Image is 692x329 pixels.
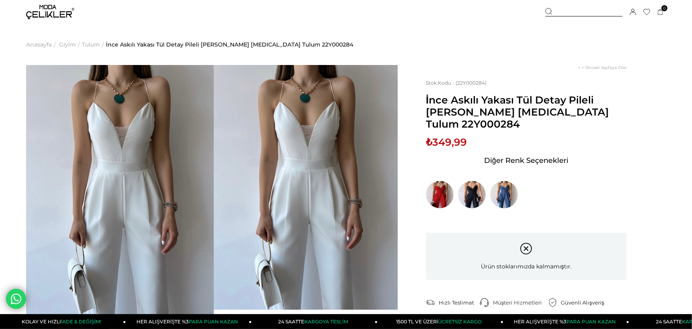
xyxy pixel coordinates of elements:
span: ₺349,99 [426,136,467,148]
a: 1500 TL VE ÜZERİÜCRETSİZ KARGO [378,314,504,329]
span: İnce Askılı Yakası Tül Detay Pileli [PERSON_NAME] [MEDICAL_DATA] Tulum 22Y000284 [426,94,627,130]
a: Anasayfa [26,24,52,65]
span: Diğer Renk Seçenekleri [484,154,568,167]
a: 0 [657,9,664,15]
img: logo [26,5,74,19]
li: > [82,24,106,65]
img: İnce Askılı Yakası Tül Detay Pileli Saul Kadın Kırmızı Tulum 22Y000284 [426,181,454,209]
img: shipping.png [426,298,435,307]
span: PARA PUAN KAZAN [566,319,616,325]
a: Tulum [82,24,100,65]
span: KARGOYA TESLİM [305,319,348,325]
a: HER ALIŞVERİŞTE %3PARA PUAN KAZAN [126,314,252,329]
img: İnce Askılı Yakası Tül Detay Pileli Saul Kadın İndigo Tulum 22Y000284 [490,181,518,209]
a: 24 SAATTEKARGOYA TESLİM [252,314,378,329]
span: Stok Kodu [426,80,456,86]
img: İnce Askılı Yakası Tül Detay Pileli Saul Kadın Siyah Tulum 22Y000284 [458,181,486,209]
span: PARA PUAN KAZAN [189,319,238,325]
li: > [59,24,82,65]
a: < < Önceki Sayfaya Dön [578,65,627,70]
div: Hızlı Teslimat [439,299,480,306]
li: > [26,24,58,65]
a: HER ALIŞVERİŞTE %3PARA PUAN KAZAN [503,314,629,329]
a: Giyim [59,24,76,65]
div: Güvenli Alışveriş [561,299,611,306]
img: security.png [548,298,557,307]
a: İnce Askılı Yakası Tül Detay Pileli [PERSON_NAME] [MEDICAL_DATA] Tulum 22Y000284 [106,24,353,65]
span: ÜCRETSİZ KARGO [438,319,482,325]
div: Müşteri Hizmetleri [493,299,548,306]
img: İnce Askılı Yakası Tül Detay Pileli Saul Kadın Beyaz Tulum 22Y000284 [214,65,398,310]
video: İnce Askılı Yakası Tül Detay Pileli Saul Kadın Beyaz Tulum 22Y000284 [26,65,214,315]
span: 0 [661,5,668,11]
img: call-center.png [480,298,489,307]
div: Ürün stoklarımızda kalmamıştır. [426,233,627,280]
span: (22Y000284) [426,80,486,86]
span: İADE & DEĞİŞİM! [61,319,101,325]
